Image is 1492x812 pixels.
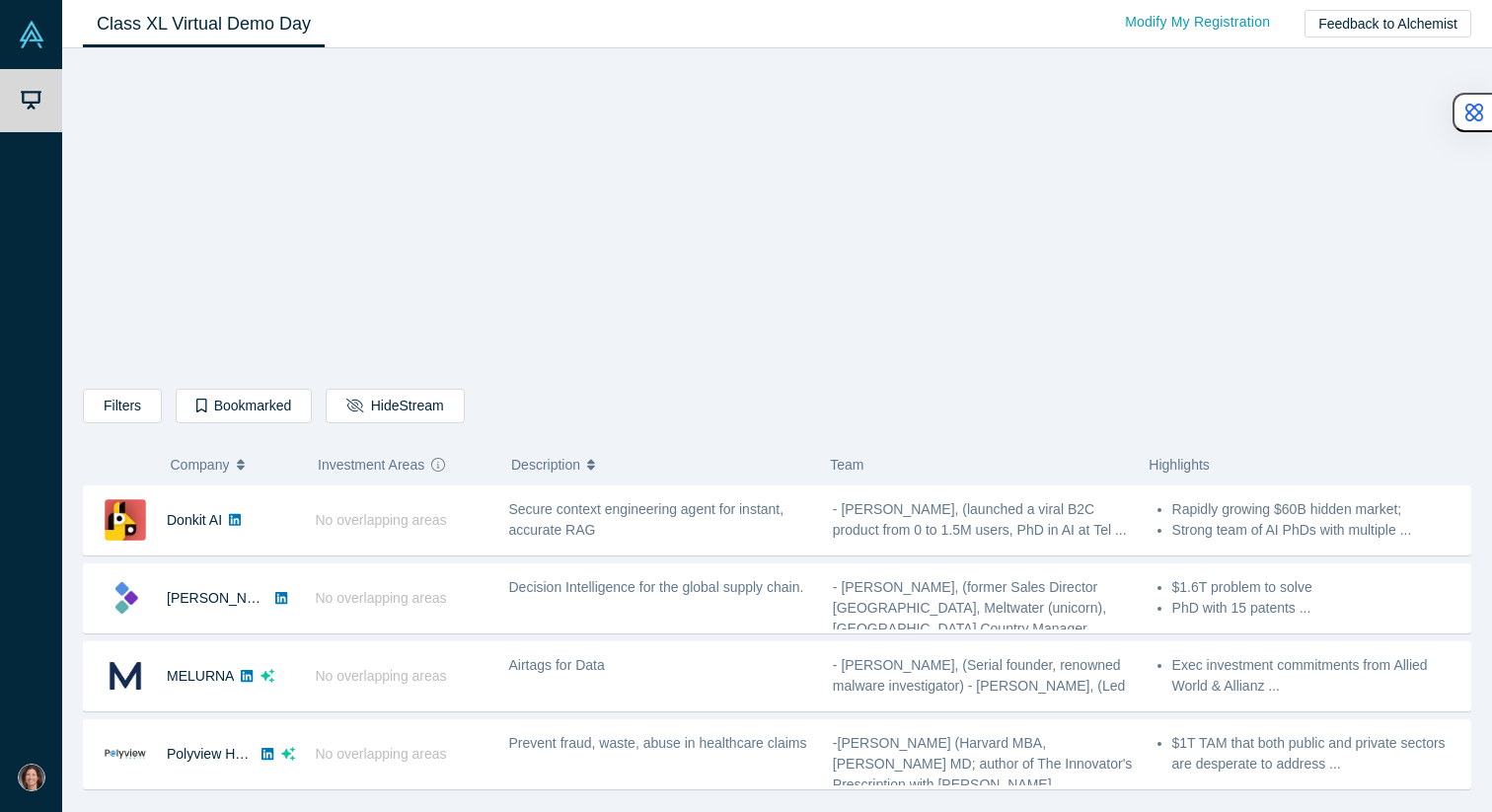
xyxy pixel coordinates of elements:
span: Secure context engineering agent for instant, accurate RAG [509,501,784,538]
a: MELURNA [167,668,234,684]
img: Kimaru AI's Logo [105,577,146,619]
span: Company [171,444,230,485]
span: Decision Intelligence for the global supply chain. [509,579,804,595]
a: Donkit AI [167,512,222,528]
span: - [PERSON_NAME], (former Sales Director [GEOGRAPHIC_DATA], Meltwater (unicorn), [GEOGRAPHIC_DATA]... [833,579,1106,636]
span: No overlapping areas [316,668,447,684]
span: - [PERSON_NAME], (Serial founder, renowned malware investigator) - [PERSON_NAME], (Led ... [833,657,1125,714]
span: Description [511,444,580,485]
img: Donkit AI's Logo [105,499,146,541]
span: -[PERSON_NAME] (Harvard MBA, [PERSON_NAME] MD; author of The Innovator's Prescription with [PERSO... [833,735,1133,792]
span: - [PERSON_NAME], (launched a viral B2C product from 0 to 1.5M users, PhD in AI at Tel ... [833,501,1127,538]
img: Alchemist Vault Logo [18,21,45,48]
svg: dsa ai sparkles [261,669,274,683]
button: Filters [83,389,162,423]
a: [PERSON_NAME] [167,590,280,606]
a: Polyview Health [167,746,265,762]
button: HideStream [326,389,464,423]
li: $1T TAM that both public and private sectors are desperate to address ... [1172,733,1460,775]
span: Investment Areas [318,444,424,485]
span: Airtags for Data [509,657,605,673]
img: MELURNA's Logo [105,655,146,697]
li: PhD with 15 patents ... [1172,598,1460,619]
img: Polyview Health's Logo [105,733,146,775]
li: $1.6T problem to solve [1172,577,1460,598]
svg: dsa ai sparkles [281,747,295,761]
a: Modify My Registration [1104,5,1291,39]
span: Highlights [1149,457,1209,473]
button: Description [511,444,809,485]
span: Team [830,457,863,473]
button: Bookmarked [176,389,312,423]
li: Exec investment commitments from Allied World & Allianz ... [1172,655,1460,697]
iframe: demoDayLiveStream [502,64,1053,374]
li: Strong team of AI PhDs with multiple ... [1172,520,1460,541]
button: Company [171,444,298,485]
a: Class XL Virtual Demo Day [83,1,325,47]
span: No overlapping areas [316,512,447,528]
button: Feedback to Alchemist [1305,10,1471,37]
li: Rapidly growing $60B hidden market; [1172,499,1460,520]
span: No overlapping areas [316,746,447,762]
span: No overlapping areas [316,590,447,606]
span: Prevent fraud, waste, abuse in healthcare claims [509,735,807,751]
img: Petra Griffith's Account [18,764,45,791]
